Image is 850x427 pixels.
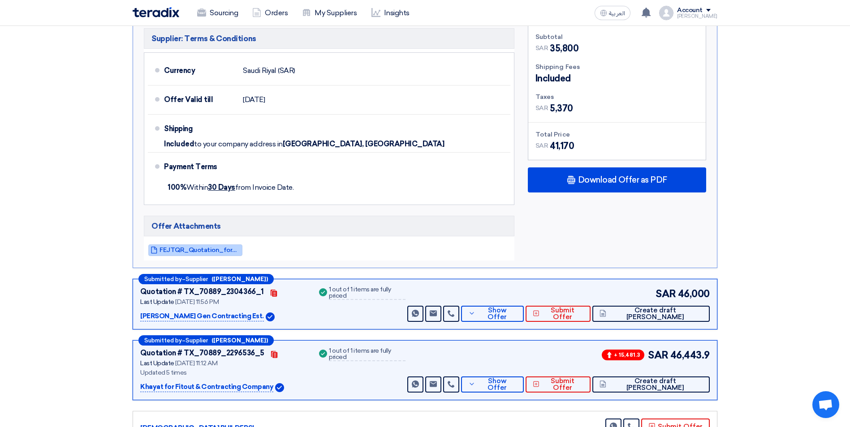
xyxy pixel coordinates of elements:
[245,3,295,23] a: Orders
[592,376,710,393] button: Create draft [PERSON_NAME]
[283,140,444,149] span: [GEOGRAPHIC_DATA], [GEOGRAPHIC_DATA]
[526,376,591,393] button: Submit Offer
[329,286,405,300] div: 1 out of 1 items are fully priced
[140,298,174,306] span: Last Update
[138,335,274,346] div: –
[168,183,293,192] span: Within from Invoice Date.
[144,216,514,236] h5: Offer Attachments
[535,62,699,72] div: Shipping Fees
[648,348,669,363] span: SAR
[148,244,242,256] a: FEJTQR_Quotation_for_Grease_Trap__Makkah_Mall_1754223869755.pdf
[160,247,240,253] span: FEJTQR_Quotation_for_Grease_Trap__Makkah_Mall_1754223869755.pdf
[190,3,245,23] a: Sourcing
[550,42,578,55] span: 35,800
[461,376,524,393] button: Show Offer
[461,306,524,322] button: Show Offer
[140,348,264,359] div: Quotation # TX_70889_2296536_5
[478,378,517,391] span: Show Offer
[164,118,236,140] div: Shipping
[535,92,699,102] div: Taxes
[364,3,417,23] a: Insights
[526,306,591,322] button: Submit Offer
[478,307,517,320] span: Show Offer
[678,286,710,301] span: 46,000
[140,311,264,322] p: [PERSON_NAME] Gen Contracting Est.
[550,102,573,115] span: 5,370
[194,140,283,149] span: to your company address in
[211,276,268,282] b: ([PERSON_NAME])
[578,176,667,184] span: Download Offer as PDF
[266,312,275,321] img: Verified Account
[602,350,644,360] span: + 15,481.3
[140,382,273,393] p: Khayat for Fitout & Contracting Company
[670,348,710,363] span: 46,443.9
[542,307,583,320] span: Submit Offer
[140,286,264,297] div: Quotation # TX_70889_2304366_1
[608,378,703,391] span: Create draft [PERSON_NAME]
[295,3,364,23] a: My Suppliers
[595,6,630,20] button: العربية
[164,89,236,111] div: Offer Valid till
[656,286,676,301] span: SAR
[243,95,265,104] span: [DATE]
[140,368,306,377] div: Updated 5 times
[608,307,703,320] span: Create draft [PERSON_NAME]
[275,383,284,392] img: Verified Account
[535,103,548,113] span: SAR
[542,378,583,391] span: Submit Offer
[677,7,703,14] div: Account
[535,130,699,139] div: Total Price
[140,359,174,367] span: Last Update
[812,391,839,418] a: Open chat
[208,183,235,192] u: 30 Days
[164,60,236,81] div: Currency
[138,274,274,284] div: –
[168,183,186,192] strong: 100%
[535,72,571,85] span: Included
[144,276,182,282] span: Submitted by
[211,337,268,343] b: ([PERSON_NAME])
[329,348,405,361] div: 1 out of 1 items are fully priced
[243,62,295,79] div: Saudi Riyal (SAR)
[659,6,673,20] img: profile_test.png
[592,306,710,322] button: Create draft [PERSON_NAME]
[175,298,219,306] span: [DATE] 11:56 PM
[535,32,699,42] div: Subtotal
[609,10,625,17] span: العربية
[144,28,514,49] h5: Supplier: Terms & Conditions
[175,359,217,367] span: [DATE] 11:12 AM
[164,140,194,149] span: Included
[550,139,574,153] span: 41,170
[133,7,179,17] img: Teradix logo
[535,43,548,53] span: SAR
[186,276,208,282] span: Supplier
[677,14,717,19] div: [PERSON_NAME]
[164,156,500,178] div: Payment Terms
[535,141,548,150] span: SAR
[186,337,208,343] span: Supplier
[144,337,182,343] span: Submitted by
